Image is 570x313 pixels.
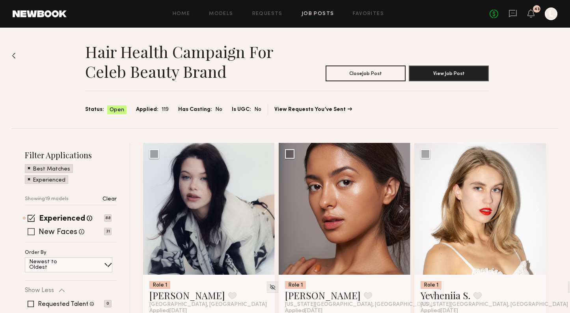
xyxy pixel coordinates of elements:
[25,150,117,160] h2: Filter Applications
[252,11,283,17] a: Requests
[178,105,212,114] span: Has Casting:
[269,284,276,291] img: Unhide Model
[421,289,470,302] a: Yevheniia S.
[85,105,104,114] span: Status:
[85,42,287,81] h1: Hair Health Campaign for Celeb Beauty Brand
[302,11,334,17] a: Job Posts
[326,66,406,81] button: CloseJob Post
[33,167,70,172] p: Best Matches
[102,197,117,202] p: Clear
[104,214,112,222] p: 88
[33,178,65,183] p: Experienced
[136,105,158,114] span: Applied:
[534,7,540,11] div: 43
[209,11,233,17] a: Models
[173,11,190,17] a: Home
[215,105,222,114] span: No
[162,105,169,114] span: 119
[39,229,77,236] label: New Faces
[421,302,568,308] span: [US_STATE][GEOGRAPHIC_DATA], [GEOGRAPHIC_DATA]
[110,106,124,114] span: Open
[254,105,261,114] span: No
[149,281,170,289] div: Role 1
[38,301,88,307] label: Requested Talent
[12,52,16,59] img: Back to previous page
[285,281,306,289] div: Role 1
[232,105,251,114] span: Is UGC:
[409,66,489,81] button: View Job Post
[545,7,557,20] a: L
[39,215,85,223] label: Experienced
[274,107,352,112] a: View Requests You’ve Sent
[104,300,112,307] p: 0
[104,228,112,235] p: 31
[25,250,47,255] p: Order By
[353,11,384,17] a: Favorites
[149,302,267,308] span: [GEOGRAPHIC_DATA], [GEOGRAPHIC_DATA]
[285,302,432,308] span: [US_STATE][GEOGRAPHIC_DATA], [GEOGRAPHIC_DATA]
[285,289,361,302] a: [PERSON_NAME]
[149,289,225,302] a: [PERSON_NAME]
[421,281,441,289] div: Role 1
[25,197,69,202] p: Showing 19 models
[29,259,76,270] p: Newest to Oldest
[25,287,54,294] p: Show Less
